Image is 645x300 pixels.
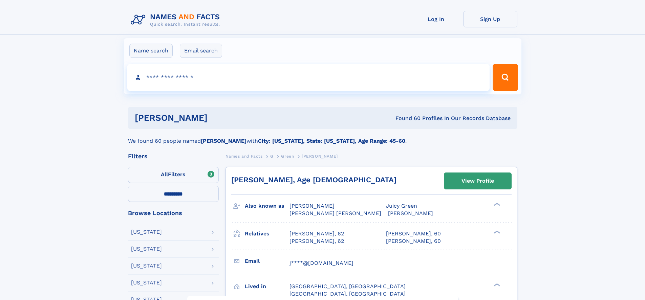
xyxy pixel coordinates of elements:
[444,173,511,189] a: View Profile
[245,228,289,239] h3: Relatives
[127,64,490,91] input: search input
[289,203,335,209] span: [PERSON_NAME]
[409,11,463,27] a: Log In
[388,210,433,216] span: [PERSON_NAME]
[461,173,494,189] div: View Profile
[493,64,518,91] button: Search Button
[131,280,162,285] div: [US_STATE]
[301,115,511,122] div: Found 60 Profiles In Our Records Database
[128,129,517,145] div: We found 60 people named with .
[129,44,173,58] label: Name search
[463,11,517,27] a: Sign Up
[289,283,406,290] span: [GEOGRAPHIC_DATA], [GEOGRAPHIC_DATA]
[225,152,263,160] a: Names and Facts
[245,281,289,292] h3: Lived in
[302,154,338,159] span: [PERSON_NAME]
[231,176,396,184] a: [PERSON_NAME], Age [DEMOGRAPHIC_DATA]
[492,230,500,234] div: ❯
[289,230,344,237] a: [PERSON_NAME], 62
[492,282,500,287] div: ❯
[201,138,246,144] b: [PERSON_NAME]
[131,229,162,235] div: [US_STATE]
[270,152,274,160] a: G
[258,138,405,144] b: City: [US_STATE], State: [US_STATE], Age Range: 45-60
[245,200,289,212] h3: Also known as
[270,154,274,159] span: G
[131,263,162,269] div: [US_STATE]
[289,291,406,297] span: [GEOGRAPHIC_DATA], [GEOGRAPHIC_DATA]
[128,11,225,29] img: Logo Names and Facts
[161,171,168,178] span: All
[289,210,381,216] span: [PERSON_NAME] [PERSON_NAME]
[281,152,294,160] a: Green
[131,246,162,252] div: [US_STATE]
[128,167,219,183] label: Filters
[386,203,417,209] span: Juicy Green
[135,114,302,122] h1: [PERSON_NAME]
[128,153,219,159] div: Filters
[180,44,222,58] label: Email search
[281,154,294,159] span: Green
[386,230,441,237] a: [PERSON_NAME], 60
[128,210,219,216] div: Browse Locations
[386,237,441,245] a: [PERSON_NAME], 60
[492,202,500,207] div: ❯
[245,255,289,267] h3: Email
[289,237,344,245] a: [PERSON_NAME], 62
